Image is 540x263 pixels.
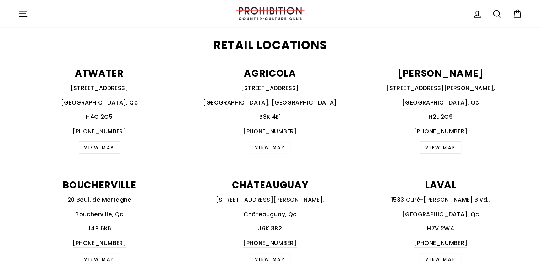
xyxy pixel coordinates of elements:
[189,195,351,205] p: [STREET_ADDRESS][PERSON_NAME],
[18,195,181,205] p: 20 Boul. de Mortagne
[18,84,181,93] p: [STREET_ADDRESS]
[73,239,126,248] a: [PHONE_NUMBER]
[359,69,522,78] p: [PERSON_NAME]
[18,40,522,51] h2: Retail Locations
[79,141,120,154] a: VIEW MAP
[250,141,291,153] a: VIEW MAP
[189,112,351,122] p: B3K 4E1
[414,127,468,136] a: [PHONE_NUMBER]
[189,69,351,78] p: AGRICOLA
[359,98,522,107] p: [GEOGRAPHIC_DATA], Qc
[359,224,522,233] p: H7V 2W4
[359,180,522,190] p: LAVAL
[18,98,181,107] p: [GEOGRAPHIC_DATA], Qc
[189,224,351,233] p: J6K 3B2
[189,210,351,219] p: Châteauguay, Qc
[18,112,181,122] p: H4C 2G5
[189,127,351,136] p: [PHONE_NUMBER]
[18,224,181,233] p: J4B 5K6
[235,7,306,20] img: PROHIBITION COUNTER-CULTURE CLUB
[18,180,181,190] p: BOUCHERVILLE
[359,210,522,219] p: [GEOGRAPHIC_DATA], Qc
[243,239,297,248] a: [PHONE_NUMBER]
[420,141,461,154] a: view map
[73,127,126,136] a: [PHONE_NUMBER]
[414,239,468,248] a: [PHONE_NUMBER]
[18,69,181,78] p: ATWATER
[189,98,351,107] p: [GEOGRAPHIC_DATA], [GEOGRAPHIC_DATA]
[359,195,522,205] p: 1533 Curé-[PERSON_NAME] Blvd.,
[18,210,181,219] p: Boucherville, Qc
[359,112,522,122] p: H2L 2G9
[359,84,522,93] p: [STREET_ADDRESS][PERSON_NAME],
[189,84,351,93] p: [STREET_ADDRESS]
[189,180,351,190] p: CHÂTEAUGUAY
